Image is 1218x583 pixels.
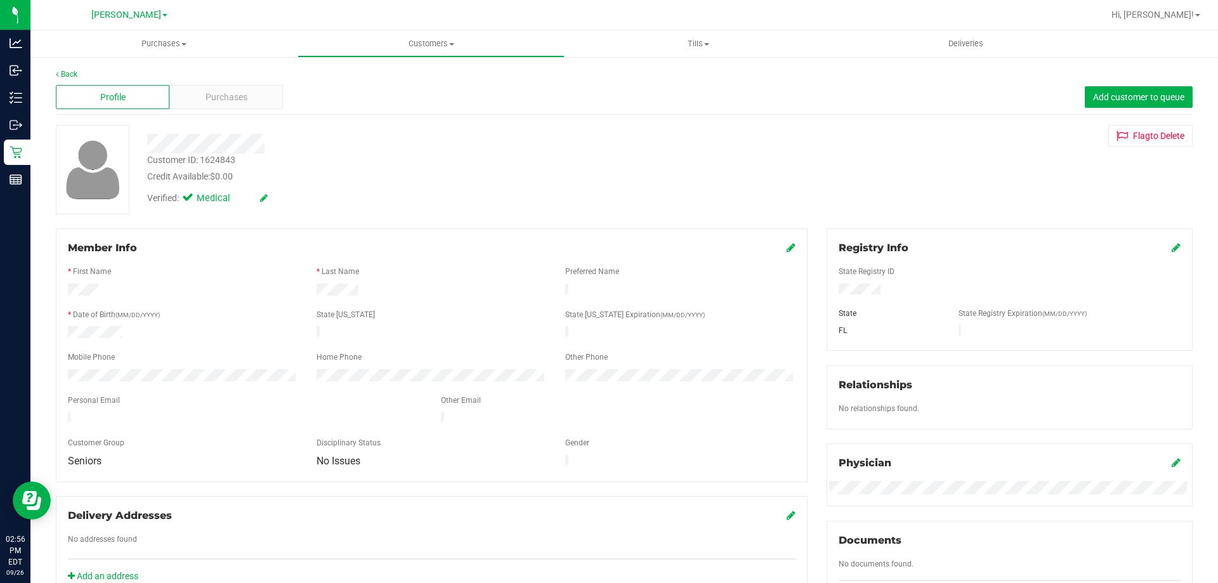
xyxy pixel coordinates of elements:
span: (MM/DD/YYYY) [660,311,705,318]
span: (MM/DD/YYYY) [115,311,160,318]
label: Customer Group [68,437,124,449]
span: Hi, [PERSON_NAME]! [1111,10,1194,20]
div: Customer ID: 1624843 [147,154,235,167]
span: Add customer to queue [1093,92,1184,102]
inline-svg: Outbound [10,119,22,131]
label: State [US_STATE] Expiration [565,309,705,320]
span: Customers [298,38,564,49]
p: 02:56 PM EDT [6,534,25,568]
label: Preferred Name [565,266,619,277]
div: FL [829,325,950,336]
span: No Issues [317,455,360,467]
span: Profile [100,91,126,104]
a: Customers [298,30,565,57]
p: 09/26 [6,568,25,577]
inline-svg: Reports [10,173,22,186]
inline-svg: Analytics [10,37,22,49]
div: Verified: [147,192,268,206]
div: State [829,308,950,319]
label: No addresses found [68,534,137,545]
label: Disciplinary Status [317,437,381,449]
span: (MM/DD/YYYY) [1042,310,1087,317]
label: Personal Email [68,395,120,406]
img: user-icon.png [60,137,126,202]
span: Documents [839,534,901,546]
span: Seniors [68,455,101,467]
iframe: Resource center [13,481,51,520]
label: No relationships found. [839,403,919,414]
label: Mobile Phone [68,351,115,363]
span: Medical [197,192,247,206]
div: Credit Available: [147,170,706,183]
span: [PERSON_NAME] [91,10,161,20]
a: Tills [565,30,832,57]
a: Back [56,70,77,79]
label: Other Email [441,395,481,406]
span: Delivery Addresses [68,509,172,521]
label: First Name [73,266,111,277]
a: Add an address [68,571,138,581]
label: State [US_STATE] [317,309,375,320]
span: Relationships [839,379,912,391]
span: Deliveries [931,38,1000,49]
span: Member Info [68,242,137,254]
inline-svg: Inbound [10,64,22,77]
a: Deliveries [832,30,1099,57]
inline-svg: Retail [10,146,22,159]
a: Purchases [30,30,298,57]
label: Other Phone [565,351,608,363]
span: Purchases [30,38,298,49]
label: Last Name [322,266,359,277]
label: Home Phone [317,351,362,363]
span: Registry Info [839,242,908,254]
inline-svg: Inventory [10,91,22,104]
span: Tills [565,38,831,49]
label: State Registry Expiration [959,308,1087,319]
label: Gender [565,437,589,449]
span: Purchases [206,91,247,104]
button: Flagto Delete [1108,125,1193,147]
label: Date of Birth [73,309,160,320]
span: $0.00 [210,171,233,181]
label: State Registry ID [839,266,894,277]
button: Add customer to queue [1085,86,1193,108]
span: No documents found. [839,560,913,568]
span: Physician [839,457,891,469]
